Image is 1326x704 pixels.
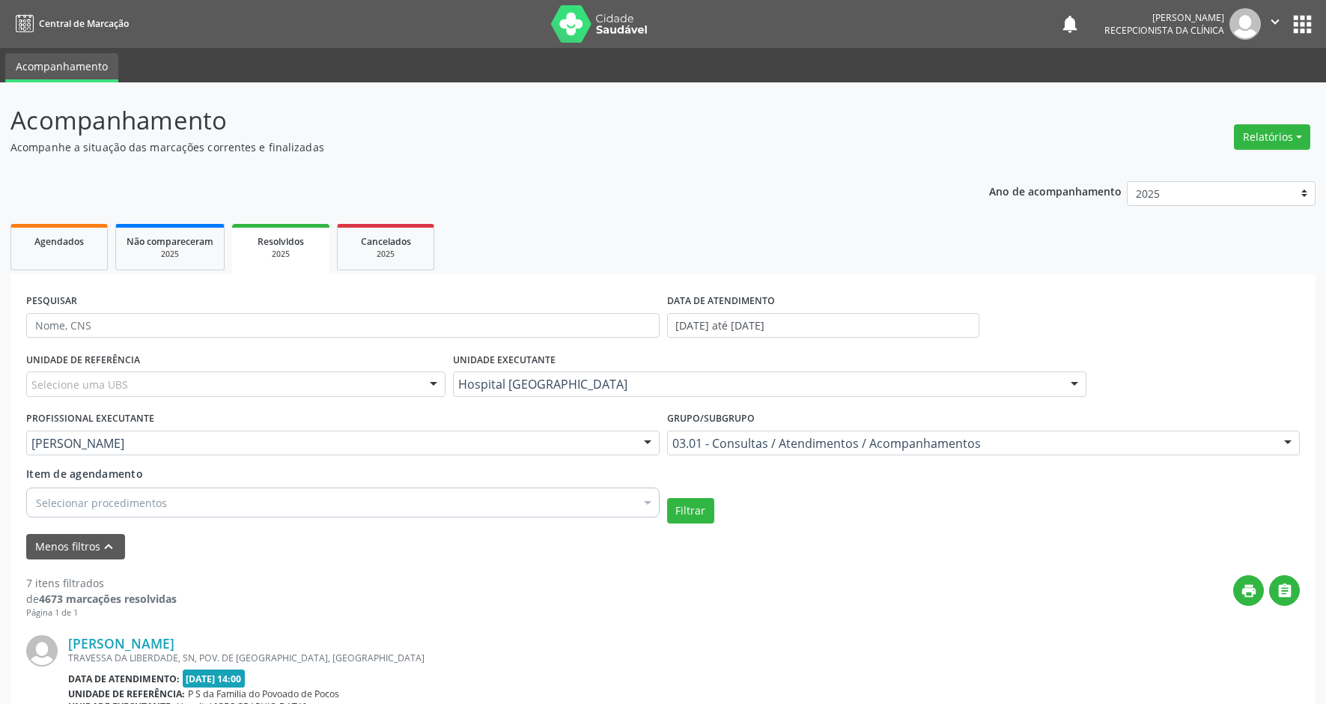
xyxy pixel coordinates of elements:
[26,348,140,371] label: UNIDADE DE REFERÊNCIA
[39,17,129,30] span: Central de Marcação
[39,592,177,606] strong: 4673 marcações resolvidas
[26,407,154,431] label: PROFISSIONAL EXECUTANTE
[188,688,339,700] span: P S da Familia do Povoado de Pocos
[100,538,117,555] i: keyboard_arrow_up
[26,607,177,619] div: Página 1 de 1
[68,673,180,685] b: Data de atendimento:
[34,235,84,248] span: Agendados
[1277,583,1293,599] i: 
[183,670,246,687] span: [DATE] 14:00
[1267,13,1283,30] i: 
[1241,583,1257,599] i: print
[1289,11,1316,37] button: apps
[127,249,213,260] div: 2025
[1229,8,1261,40] img: img
[26,534,125,560] button: Menos filtroskeyboard_arrow_up
[348,249,423,260] div: 2025
[453,348,556,371] label: UNIDADE EXECUTANTE
[667,313,980,339] input: Selecione um intervalo
[1261,8,1289,40] button: 
[26,313,660,339] input: Nome, CNS
[667,498,714,524] button: Filtrar
[5,53,118,82] a: Acompanhamento
[26,591,177,607] div: de
[1233,575,1264,606] button: print
[26,290,77,313] label: PESQUISAR
[361,235,411,248] span: Cancelados
[672,436,1270,451] span: 03.01 - Consultas / Atendimentos / Acompanhamentos
[36,495,167,511] span: Selecionar procedimentos
[68,688,185,700] b: Unidade de referência:
[458,377,1056,392] span: Hospital [GEOGRAPHIC_DATA]
[26,467,143,481] span: Item de agendamento
[667,290,775,313] label: DATA DE ATENDIMENTO
[31,436,629,451] span: [PERSON_NAME]
[1269,575,1300,606] button: 
[989,181,1122,200] p: Ano de acompanhamento
[68,652,1300,664] div: TRAVESSA DA LIBERDADE, SN, POV. DE [GEOGRAPHIC_DATA], [GEOGRAPHIC_DATA]
[1234,124,1310,150] button: Relatórios
[26,635,58,667] img: img
[243,249,319,260] div: 2025
[10,11,129,36] a: Central de Marcação
[1059,13,1080,34] button: notifications
[31,377,128,392] span: Selecione uma UBS
[127,235,213,248] span: Não compareceram
[10,139,924,155] p: Acompanhe a situação das marcações correntes e finalizadas
[1104,11,1224,24] div: [PERSON_NAME]
[10,102,924,139] p: Acompanhamento
[26,575,177,591] div: 7 itens filtrados
[258,235,304,248] span: Resolvidos
[667,407,755,431] label: Grupo/Subgrupo
[68,635,174,652] a: [PERSON_NAME]
[1104,24,1224,37] span: Recepcionista da clínica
